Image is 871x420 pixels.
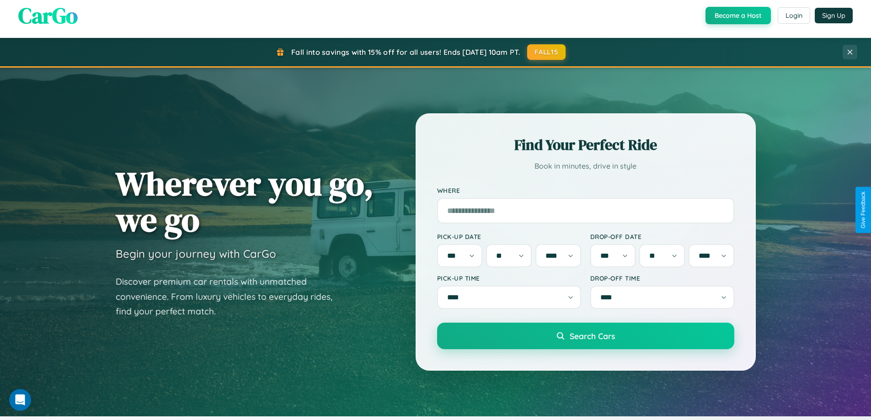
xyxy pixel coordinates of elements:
h2: Find Your Perfect Ride [437,135,734,155]
span: Search Cars [570,331,615,341]
p: Discover premium car rentals with unmatched convenience. From luxury vehicles to everyday rides, ... [116,274,344,319]
div: Give Feedback [860,191,866,229]
span: CarGo [18,0,78,31]
h1: Wherever you go, we go [116,165,374,238]
label: Pick-up Date [437,233,581,240]
button: Sign Up [815,8,853,23]
button: Search Cars [437,323,734,349]
button: FALL15 [527,44,566,60]
h3: Begin your journey with CarGo [116,247,276,261]
label: Drop-off Time [590,274,734,282]
iframe: Intercom live chat [9,389,31,411]
span: Fall into savings with 15% off for all users! Ends [DATE] 10am PT. [291,48,520,57]
p: Book in minutes, drive in style [437,159,734,173]
label: Drop-off Date [590,233,734,240]
button: Login [778,7,810,24]
label: Where [437,186,734,194]
label: Pick-up Time [437,274,581,282]
button: Become a Host [705,7,771,24]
